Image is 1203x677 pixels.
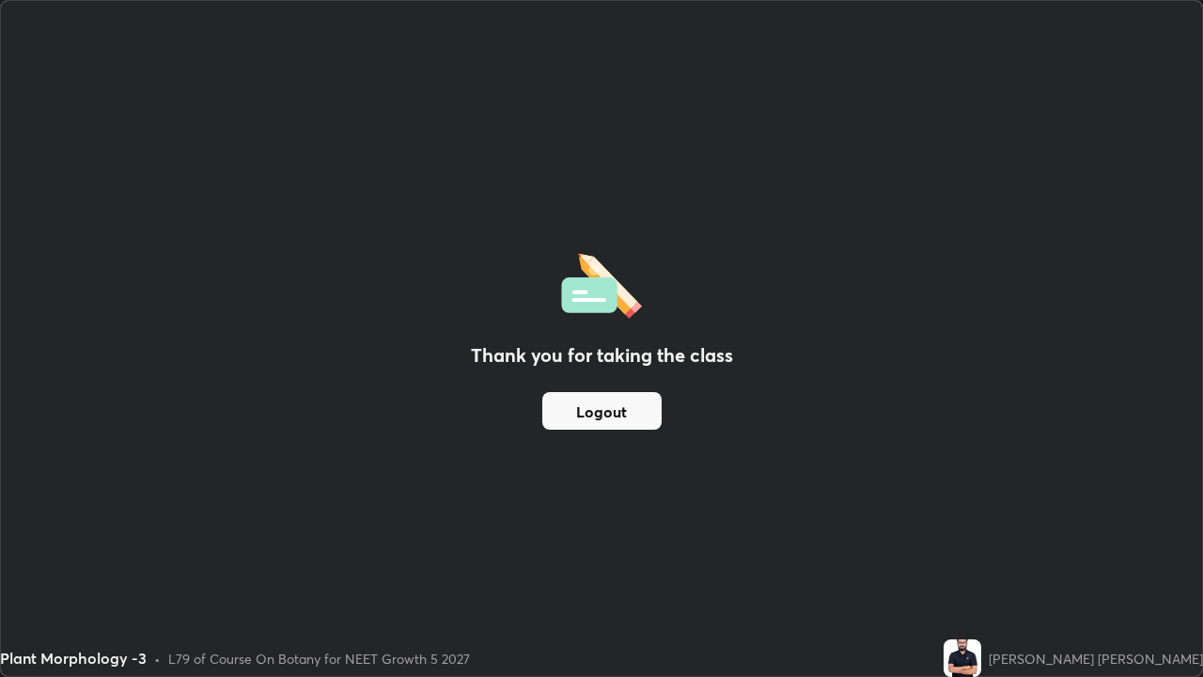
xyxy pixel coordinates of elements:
h2: Thank you for taking the class [471,341,733,370]
img: 719b3399970646c8895fdb71918d4742.jpg [944,639,981,677]
img: offlineFeedback.1438e8b3.svg [561,247,642,319]
div: L79 of Course On Botany for NEET Growth 5 2027 [168,649,470,669]
div: • [154,649,161,669]
button: Logout [542,392,662,430]
div: [PERSON_NAME] [PERSON_NAME] [989,649,1203,669]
